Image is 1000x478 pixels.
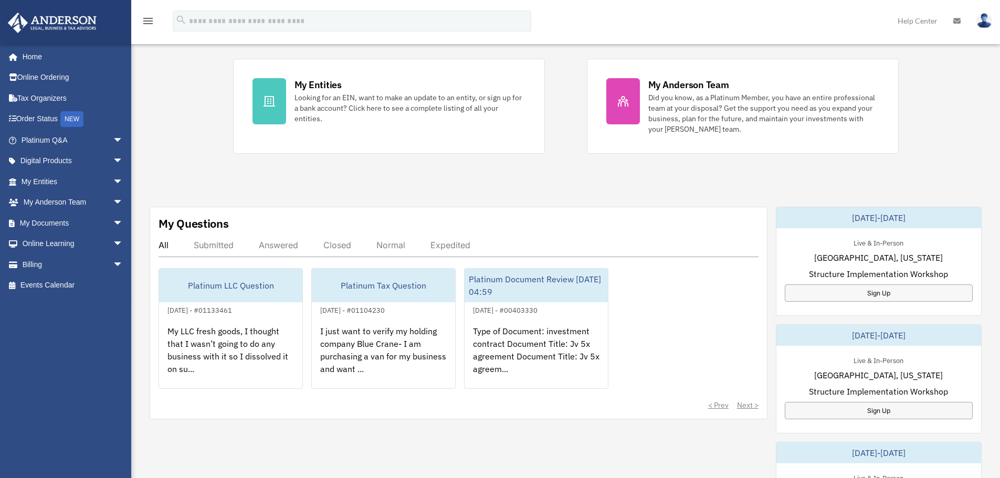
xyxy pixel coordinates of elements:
[7,67,139,88] a: Online Ordering
[113,254,134,275] span: arrow_drop_down
[142,15,154,27] i: menu
[312,316,455,398] div: I just want to verify my holding company Blue Crane- I am purchasing a van for my business and wa...
[233,59,545,154] a: My Entities Looking for an EIN, want to make an update to an entity, or sign up for a bank accoun...
[312,269,455,302] div: Platinum Tax Question
[294,92,525,124] div: Looking for an EIN, want to make an update to an entity, or sign up for a bank account? Click her...
[465,304,546,315] div: [DATE] - #00403330
[194,240,234,250] div: Submitted
[7,171,139,192] a: My Entitiesarrow_drop_down
[294,78,342,91] div: My Entities
[113,233,134,255] span: arrow_drop_down
[113,151,134,172] span: arrow_drop_down
[175,14,187,26] i: search
[113,130,134,151] span: arrow_drop_down
[376,240,405,250] div: Normal
[785,284,973,302] a: Sign Up
[809,385,948,398] span: Structure Implementation Workshop
[113,213,134,234] span: arrow_drop_down
[845,354,912,365] div: Live & In-Person
[311,268,456,389] a: Platinum Tax Question[DATE] - #01104230I just want to verify my holding company Blue Crane- I am ...
[7,275,139,296] a: Events Calendar
[776,207,981,228] div: [DATE]-[DATE]
[7,233,139,254] a: Online Learningarrow_drop_down
[587,59,899,154] a: My Anderson Team Did you know, as a Platinum Member, you have an entire professional team at your...
[648,78,729,91] div: My Anderson Team
[7,192,139,213] a: My Anderson Teamarrow_drop_down
[776,325,981,346] div: [DATE]-[DATE]
[7,46,134,67] a: Home
[159,316,302,398] div: My LLC fresh goods, I thought that I wasn’t going to do any business with it so I dissolved it on...
[814,251,943,264] span: [GEOGRAPHIC_DATA], [US_STATE]
[845,237,912,248] div: Live & In-Person
[159,269,302,302] div: Platinum LLC Question
[7,130,139,151] a: Platinum Q&Aarrow_drop_down
[142,18,154,27] a: menu
[465,316,608,398] div: Type of Document: investment contract Document Title: Jv 5x agreement Document Title: Jv 5x agree...
[7,109,139,130] a: Order StatusNEW
[7,213,139,233] a: My Documentsarrow_drop_down
[323,240,351,250] div: Closed
[809,268,948,280] span: Structure Implementation Workshop
[648,92,879,134] div: Did you know, as a Platinum Member, you have an entire professional team at your disposal? Get th...
[312,304,393,315] div: [DATE] - #01104230
[60,111,83,127] div: NEW
[814,369,943,381] span: [GEOGRAPHIC_DATA], [US_STATE]
[159,304,240,315] div: [DATE] - #01133461
[7,88,139,109] a: Tax Organizers
[159,216,229,231] div: My Questions
[7,151,139,172] a: Digital Productsarrow_drop_down
[976,13,992,28] img: User Pic
[465,269,608,302] div: Platinum Document Review [DATE] 04:59
[430,240,470,250] div: Expedited
[464,268,608,389] a: Platinum Document Review [DATE] 04:59[DATE] - #00403330Type of Document: investment contract Docu...
[7,254,139,275] a: Billingarrow_drop_down
[113,171,134,193] span: arrow_drop_down
[5,13,100,33] img: Anderson Advisors Platinum Portal
[159,268,303,389] a: Platinum LLC Question[DATE] - #01133461My LLC fresh goods, I thought that I wasn’t going to do an...
[259,240,298,250] div: Answered
[113,192,134,214] span: arrow_drop_down
[159,240,169,250] div: All
[776,442,981,463] div: [DATE]-[DATE]
[785,402,973,419] a: Sign Up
